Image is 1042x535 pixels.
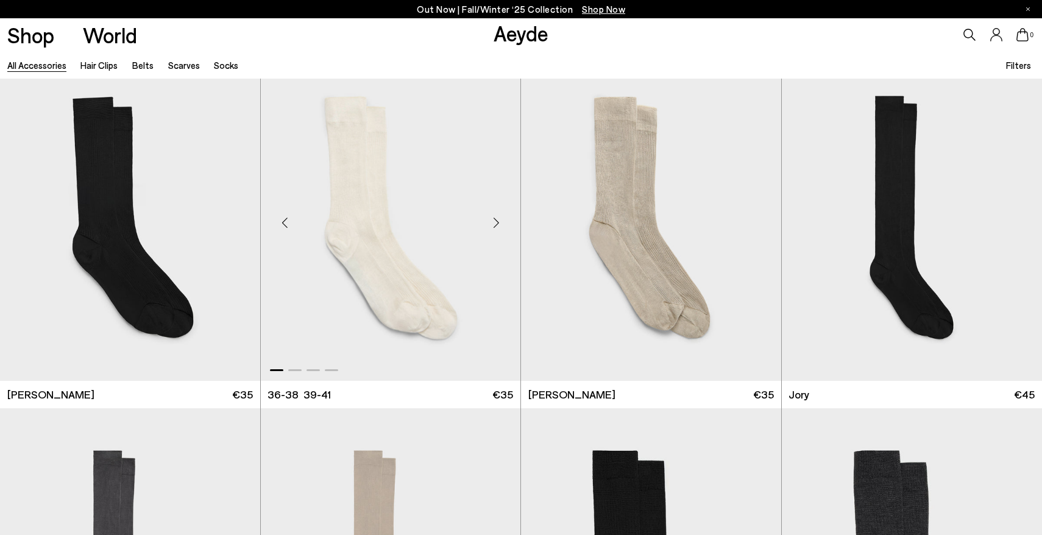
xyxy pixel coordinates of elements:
span: Filters [1006,60,1031,71]
a: [PERSON_NAME] €35 [521,381,781,408]
span: 0 [1029,32,1035,38]
span: Jory [789,387,809,402]
ul: variant [268,387,330,402]
li: 36-38 [268,387,299,402]
span: €45 [1014,387,1035,402]
span: €35 [232,387,253,402]
li: 39-41 [303,387,331,402]
span: [PERSON_NAME] [528,387,615,402]
span: Navigate to /collections/new-in [582,4,625,15]
img: Jana Silk Socks [521,54,781,381]
a: Shop [7,24,54,46]
a: Socks [214,60,238,71]
a: World [83,24,137,46]
a: 0 [1016,28,1029,41]
a: Next slide Previous slide [261,54,521,381]
a: Scarves [168,60,200,71]
a: Hair Clips [80,60,118,71]
a: 36-38 39-41 €35 [261,381,521,408]
p: Out Now | Fall/Winter ‘25 Collection [417,2,625,17]
div: Previous slide [267,204,303,241]
span: €35 [492,387,513,402]
a: Aeyde [494,20,548,46]
div: Next slide [478,204,514,241]
a: All accessories [7,60,66,71]
div: 1 / 4 [261,54,521,381]
span: [PERSON_NAME] [7,387,94,402]
span: €35 [753,387,774,402]
img: Jana Silk Socks [261,54,521,381]
a: Belts [132,60,154,71]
